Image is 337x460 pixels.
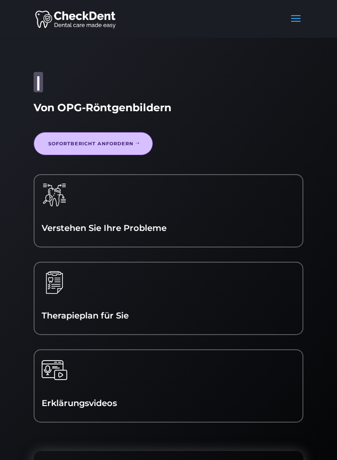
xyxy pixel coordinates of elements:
a: Sofortbericht anfordern [34,132,153,155]
a: Verstehen Sie Ihre Probleme [42,223,167,233]
span: | [36,73,41,91]
h1: Von OPG-Röntgenbildern [34,102,303,119]
img: CheckDent [35,9,117,29]
a: Erklärungsvideos [42,398,117,408]
a: Therapieplan für Sie [42,310,129,321]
